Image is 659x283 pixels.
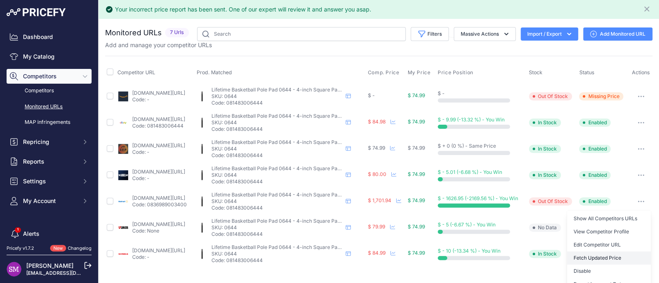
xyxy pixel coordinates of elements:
img: Pricefy Logo [7,8,66,16]
span: Comp. Price [368,69,400,76]
span: In Stock [529,250,561,258]
a: My Catalog [7,49,92,64]
p: SKU: 0644 [211,224,342,231]
button: Close [643,3,652,13]
p: Code: 081483006444 [211,126,342,132]
span: My Price [407,69,430,76]
span: No Data [529,224,561,232]
span: Competitor URL [117,69,155,75]
input: Search [197,27,406,41]
p: SKU: 0644 [211,119,342,126]
p: Code: - [132,149,185,155]
span: Prod. Matched [196,69,232,75]
span: $ 74.99 [407,92,425,98]
a: [DOMAIN_NAME][URL] [132,169,185,175]
a: Alerts [7,226,92,241]
a: [DOMAIN_NAME][URL] [132,116,185,122]
p: Code: 081483006444 [211,152,342,159]
span: $ 1,701.94 [368,197,391,203]
p: Add and manage your competitor URLs [105,41,212,49]
a: Edit Competitor URL [567,238,651,251]
span: New [50,245,66,252]
a: Dashboard [7,30,92,44]
button: Fetch Updated Price [567,251,651,265]
p: Code: 081483006444 [211,231,342,237]
span: In Stock [529,145,561,153]
button: Price Position [438,69,475,76]
div: Pricefy v1.7.2 [7,245,34,252]
span: Competitors [23,72,77,80]
span: Lifetime Basketball Pole Pad 0644 - 4-inch Square Pad - Black - 4 inches x 4 inches [211,87,408,93]
div: Your incorrect price report has been sent. One of our expert will review it and answer you asap. [115,5,371,14]
span: Out Of Stock [529,92,572,100]
a: MAP infringements [7,115,92,130]
p: Code: 081483006444 [211,178,342,185]
div: $ - [438,90,526,97]
span: Enabled [579,119,611,127]
span: $ 74.99 [407,224,425,230]
span: $ - 9.99 (-13.32 %) - You Win [438,116,505,123]
button: My Price [407,69,432,76]
a: Monitored URLs [7,100,92,114]
a: Show All Competitors URLs [567,212,651,225]
a: Changelog [68,245,92,251]
a: [PERSON_NAME] [26,262,73,269]
span: $ 74.99 [407,119,425,125]
span: Actions [632,69,650,75]
p: SKU: 0644 [211,251,342,257]
button: Settings [7,174,92,189]
span: $ 79.99 [368,224,385,230]
span: Repricing [23,138,77,146]
span: Status [579,69,594,75]
span: In Stock [529,171,561,179]
p: Code: None [132,228,185,234]
a: [DOMAIN_NAME][URL] [132,142,185,148]
p: SKU: 0644 [211,146,342,152]
p: SKU: 0644 [211,93,342,100]
p: Code: - [132,96,185,103]
p: Code: 0836989003400 [132,201,187,208]
p: Code: 081483006444 [211,257,342,264]
h2: Monitored URLs [105,27,162,39]
span: Enabled [579,145,611,153]
span: Reports [23,157,77,166]
span: Lifetime Basketball Pole Pad 0644 - 4-inch Square Pad - Black - 4 inches x 4 inches [211,192,408,198]
button: Comp. Price [368,69,401,76]
span: $ 74.99 [407,145,425,151]
span: My Account [23,197,77,205]
span: Lifetime Basketball Pole Pad 0644 - 4-inch Square Pad - Black - 4 inches x 4 inches [211,218,408,224]
span: Lifetime Basketball Pole Pad 0644 - 4-inch Square Pad - Black - 4 inches x 4 inches [211,244,408,250]
span: $ 74.99 [407,171,425,177]
button: Reports [7,154,92,169]
span: $ - 5 (-6.67 %) - You Win [438,221,496,228]
span: Enabled [579,197,611,205]
p: Code: - [132,254,185,260]
span: Lifetime Basketball Pole Pad 0644 - 4-inch Square Pad - Black - 4 inches x 4 inches [211,165,408,171]
button: Disable [567,265,651,278]
span: $ - 5.01 (-6.68 %) - You Win [438,169,502,175]
nav: Sidebar [7,30,92,272]
p: SKU: 0644 [211,198,342,205]
a: [DOMAIN_NAME][URL] [132,90,185,96]
span: Stock [529,69,542,75]
button: Filters [411,27,449,41]
p: Code: 081483006444 [211,100,342,106]
span: $ 74.99 [368,145,385,151]
button: My Account [7,194,92,208]
span: $ 84.99 [368,250,386,256]
p: Code: - [132,175,185,182]
span: Lifetime Basketball Pole Pad 0644 - 4-inch Square Pad - Black - 4 inches x 4 inches [211,113,408,119]
span: $ 84.98 [368,119,386,125]
a: Add Monitored URL [583,27,652,41]
div: $ - [368,92,404,99]
span: Out Of Stock [529,197,572,205]
button: Repricing [7,135,92,149]
span: In Stock [529,119,561,127]
a: View Competitor Profile [567,225,651,238]
a: [DOMAIN_NAME][URL] [132,195,185,201]
span: $ 80.00 [368,171,386,177]
span: $ 74.99 [407,250,425,256]
p: SKU: 0644 [211,172,342,178]
span: $ + 0 (0 %) - Same Price [438,143,496,149]
span: Enabled [579,171,611,179]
